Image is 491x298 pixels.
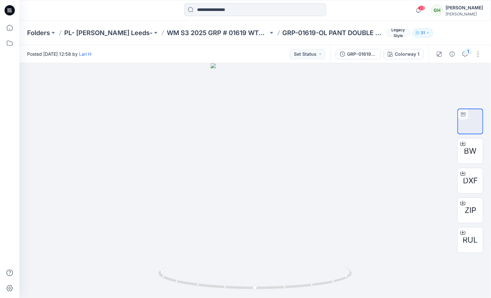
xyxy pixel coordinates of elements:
p: 31 [421,29,425,36]
button: GRP-01619-OL PANT DOUBLE ELASTIC_DEV [336,49,381,59]
div: 1 [465,48,471,55]
a: WM S3 2025 GRP # 01619 WTC [DATE] [167,28,268,37]
button: 1 [460,49,470,59]
button: Details [447,49,457,59]
div: GRP-01619-OL PANT DOUBLE ELASTIC_DEV [347,51,377,58]
img: turntable-18-08-2025-07:29:07 [458,109,483,134]
a: Folders [27,28,50,37]
div: GH [431,5,443,16]
div: [PERSON_NAME] [446,4,483,12]
span: ZIP [465,205,476,216]
div: Colorway 1 [395,51,419,58]
span: RUL [463,234,478,246]
button: Legacy Style [384,28,410,37]
span: 23 [418,5,425,11]
a: Lari H [79,51,91,57]
span: Posted [DATE] 12:58 by [27,51,91,57]
p: GRP-01619-OL PANT DOUBLE ELASTIC_DEV [283,28,384,37]
button: Colorway 1 [384,49,424,59]
button: 31 [413,28,433,37]
a: PL- [PERSON_NAME] Leeds- [64,28,153,37]
span: Legacy Style [386,29,410,37]
span: DXF [463,175,478,187]
span: BW [464,145,477,157]
div: [PERSON_NAME] [446,12,483,16]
